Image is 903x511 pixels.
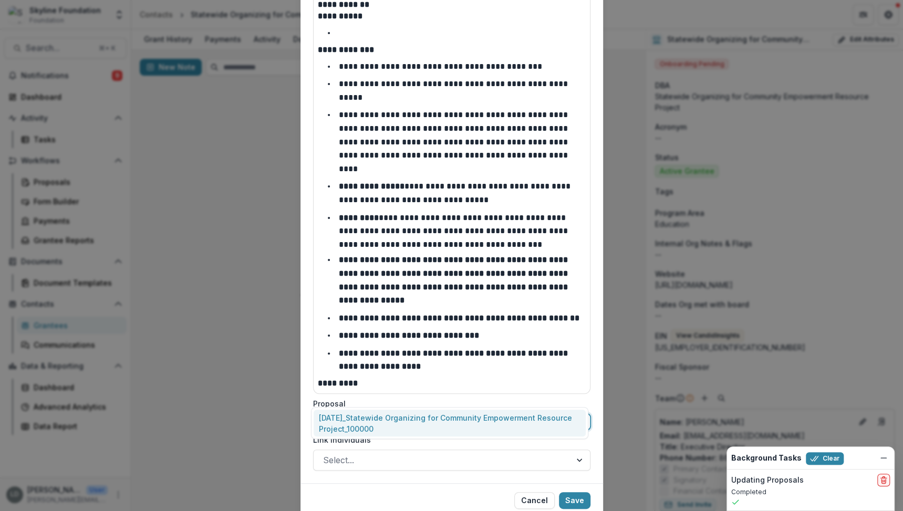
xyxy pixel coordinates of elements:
[877,452,890,464] button: Dismiss
[314,410,586,437] div: [DATE]_Statewide Organizing for Community Empowerment Resource Project_100000
[559,492,590,509] button: Save
[731,476,804,485] h2: Updating Proposals
[313,434,584,445] label: Link Individuals
[731,487,890,497] p: Completed
[731,454,802,463] h2: Background Tasks
[877,474,890,486] button: delete
[514,492,555,509] button: Cancel
[313,398,584,409] label: Proposal
[806,452,844,465] button: Clear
